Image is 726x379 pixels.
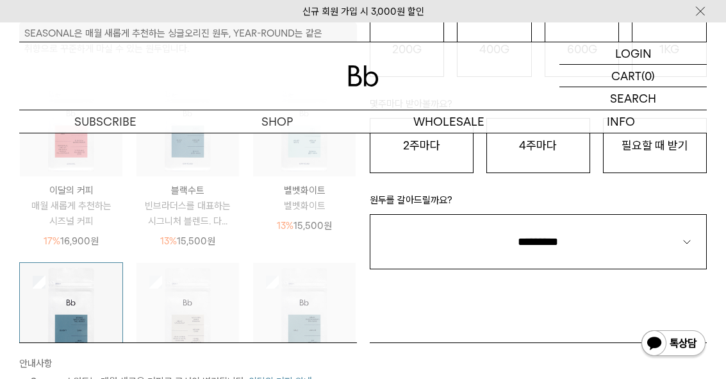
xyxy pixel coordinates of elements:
[160,235,177,247] span: 13%
[302,6,424,17] a: 신규 회원 가입 시 3,000원 할인
[370,192,707,214] p: 원두를 갈아드릴까요?
[253,183,356,198] p: 벨벳화이트
[559,65,707,87] a: CART (0)
[44,235,60,247] span: 17%
[20,183,122,198] p: 이달의 커피
[363,110,535,133] p: WHOLESALE
[611,65,641,87] p: CART
[19,110,191,133] a: SUBSCRIBE
[559,42,707,65] a: LOGIN
[277,218,332,233] p: 15,500
[136,183,239,198] p: 블랙수트
[207,235,215,247] span: 원
[136,198,239,229] p: 빈브라더스를 대표하는 시그니처 블렌드. 다...
[615,42,652,64] p: LOGIN
[486,118,590,173] button: 4주마다
[370,118,474,173] button: 2주마다
[535,110,707,133] p: INFO
[348,65,379,87] img: 로고
[640,329,707,360] img: 카카오톡 채널 1:1 채팅 버튼
[324,220,332,232] span: 원
[90,235,99,247] span: 원
[610,87,656,110] p: SEARCH
[253,198,356,214] p: 벨벳화이트
[191,110,363,133] a: SHOP
[603,118,707,173] button: 필요할 때 받기
[160,233,215,249] p: 15,500
[19,356,357,374] p: 안내사항
[20,198,122,229] p: 매월 새롭게 추천하는 시즈널 커피
[253,263,356,366] img: 상품이미지
[277,220,293,232] span: 13%
[44,233,99,249] p: 16,900
[20,263,122,366] img: 상품이미지
[136,263,239,366] img: 상품이미지
[641,65,655,87] p: (0)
